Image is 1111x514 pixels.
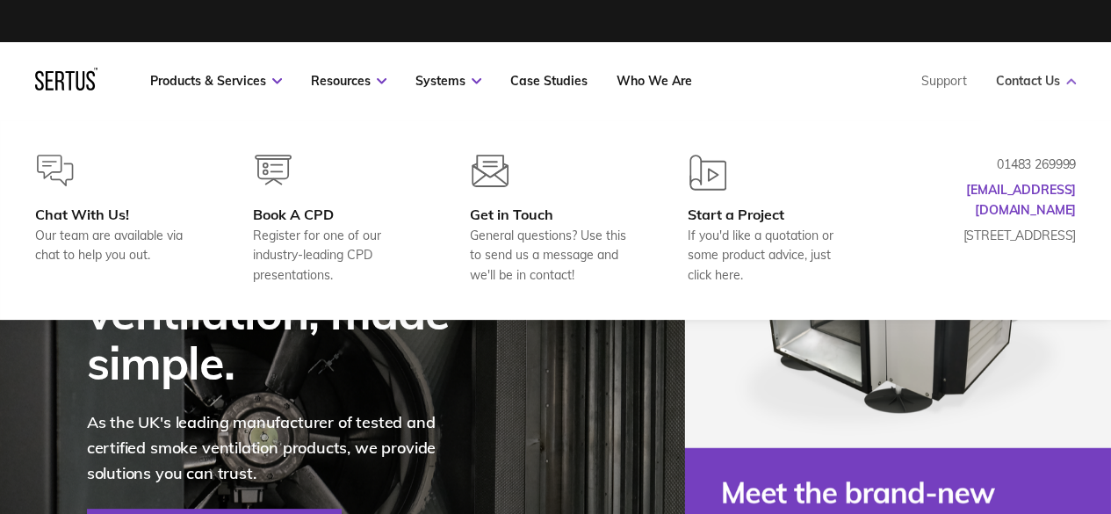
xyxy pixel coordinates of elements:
[688,155,848,285] a: Start a ProjectIf you'd like a quotation or some product advice, just click here.
[900,155,1076,174] p: 01483 269999
[415,73,481,89] a: Systems
[35,226,196,265] div: Our team are available via chat to help you out.
[253,206,414,223] div: Book A CPD
[921,73,967,89] a: Support
[470,226,631,285] div: General questions? Use this to send us a message and we'll be in contact!
[470,206,631,223] div: Get in Touch
[150,73,282,89] a: Products & Services
[35,206,196,223] div: Chat With Us!
[966,182,1076,217] a: [EMAIL_ADDRESS][DOMAIN_NAME]
[253,226,414,285] div: Register for one of our industry-leading CPD presentations.
[470,155,631,285] a: Get in TouchGeneral questions? Use this to send us a message and we'll be in contact!
[510,73,588,89] a: Case Studies
[617,73,692,89] a: Who We Are
[87,410,473,486] p: As the UK's leading manufacturer of tested and certified smoke ventilation products, we provide s...
[900,226,1076,245] p: [STREET_ADDRESS]
[311,73,386,89] a: Resources
[688,226,848,285] div: If you'd like a quotation or some product advice, just click here.
[253,155,414,285] a: Book A CPDRegister for one of our industry-leading CPD presentations.
[996,73,1076,89] a: Contact Us
[87,237,473,388] div: Smoke ventilation, made simple.
[688,206,848,223] div: Start a Project
[35,155,196,285] a: Chat With Us!Our team are available via chat to help you out.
